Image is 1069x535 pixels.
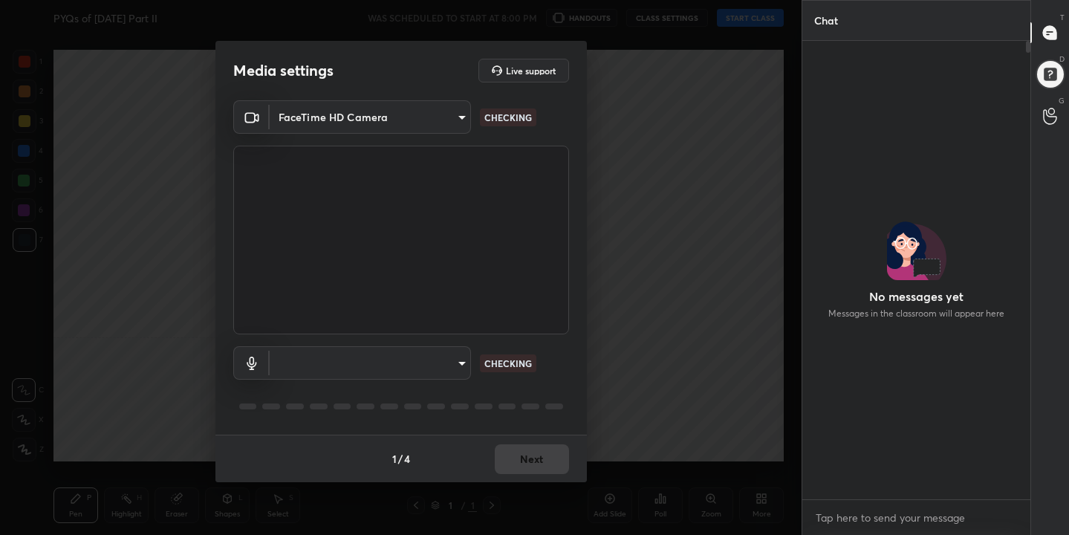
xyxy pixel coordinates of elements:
p: Chat [802,1,850,40]
h4: 1 [392,451,397,467]
h4: 4 [404,451,410,467]
p: T [1060,12,1065,23]
h5: Live support [506,66,556,75]
h4: / [398,451,403,467]
div: FaceTime HD Camera [270,346,471,380]
p: D [1059,53,1065,65]
h2: Media settings [233,61,334,80]
div: FaceTime HD Camera [270,100,471,134]
p: CHECKING [484,357,532,370]
p: CHECKING [484,111,532,124]
p: G [1059,95,1065,106]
